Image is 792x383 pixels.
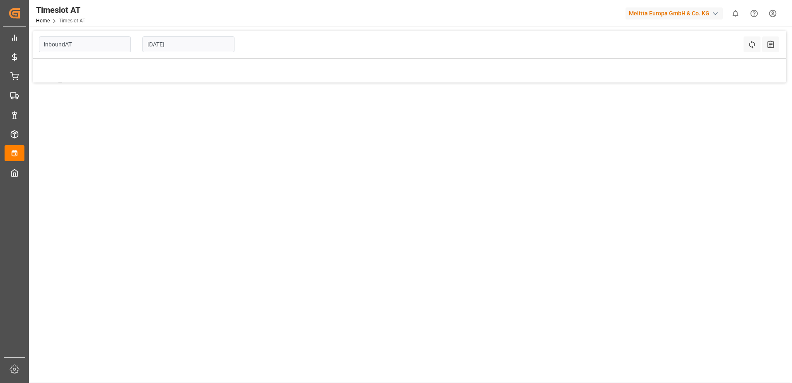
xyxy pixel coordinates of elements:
[36,18,50,24] a: Home
[625,5,726,21] button: Melitta Europa GmbH & Co. KG
[36,4,85,16] div: Timeslot AT
[142,36,234,52] input: DD-MM-YYYY
[625,7,723,19] div: Melitta Europa GmbH & Co. KG
[39,36,131,52] input: Type to search/select
[726,4,745,23] button: show 0 new notifications
[745,4,763,23] button: Help Center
